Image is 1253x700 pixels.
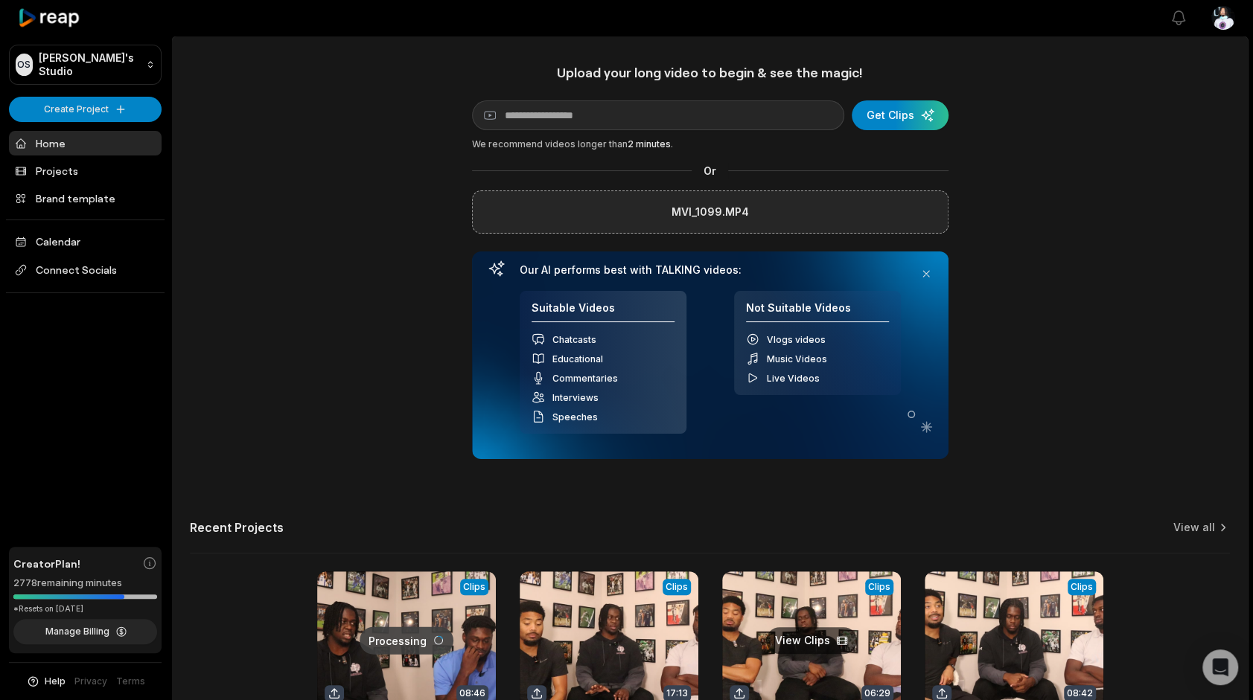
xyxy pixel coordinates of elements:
[9,229,162,254] a: Calendar
[1173,520,1215,535] a: View all
[13,576,157,591] div: 2778 remaining minutes
[190,520,284,535] h2: Recent Projects
[852,100,948,130] button: Get Clips
[13,556,80,571] span: Creator Plan!
[552,334,596,345] span: Chatcasts
[9,131,162,155] a: Home
[520,263,901,277] h3: Our AI performs best with TALKING videos:
[472,138,948,151] div: We recommend videos longer than .
[767,334,826,345] span: Vlogs videos
[16,54,33,76] div: OS
[1202,649,1238,685] div: Open Intercom Messenger
[628,138,671,150] span: 2 minutes
[13,603,157,614] div: *Resets on [DATE]
[672,203,749,221] label: MVI_1099.MP4
[532,301,675,323] h4: Suitable Videos
[692,163,728,179] span: Or
[552,392,599,403] span: Interviews
[746,301,889,323] h4: Not Suitable Videos
[9,158,162,183] a: Projects
[116,675,145,688] a: Terms
[767,353,827,365] span: Music Videos
[552,411,598,423] span: Speeches
[472,64,948,81] h1: Upload your long video to begin & see the magic!
[9,257,162,283] span: Connect Socials
[552,373,618,384] span: Commentaries
[13,619,157,644] button: Manage Billing
[767,373,820,384] span: Live Videos
[39,51,140,78] p: [PERSON_NAME]'s Studio
[74,675,107,688] a: Privacy
[9,186,162,211] a: Brand template
[26,675,66,688] button: Help
[552,353,603,365] span: Educational
[45,675,66,688] span: Help
[9,97,162,122] button: Create Project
